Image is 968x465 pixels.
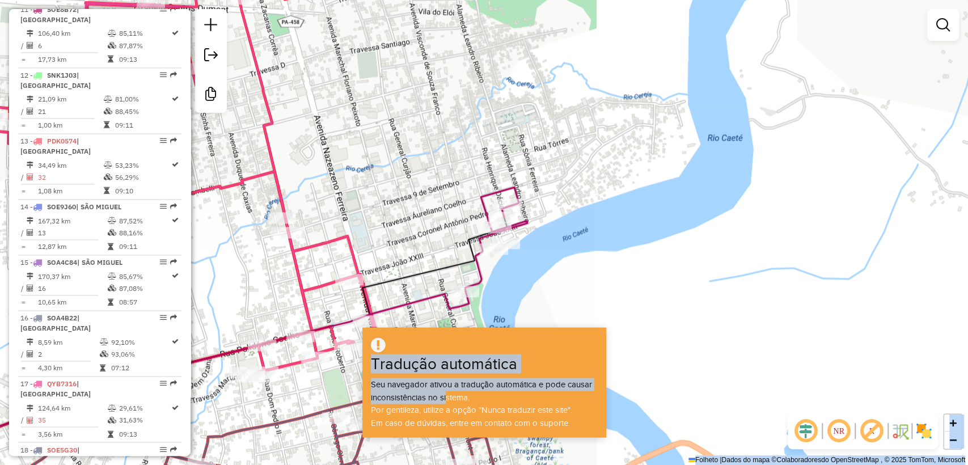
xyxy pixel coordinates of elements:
font: SNK1J03 [47,71,77,79]
font: 18 - [20,445,33,454]
font: 8,59 km [38,338,62,346]
font: 124,64 km [38,404,70,412]
i: Rota otimizada [172,161,179,168]
a: Nova sessão e pesquisa [200,14,222,39]
font: 17,73 km [38,55,66,64]
font: 88,45% [115,107,139,116]
font: 10,65 km [38,298,66,306]
i: Total de Atividades [27,350,33,357]
font: 93,06% [111,350,135,358]
img: Fluxo de ruas [891,422,909,440]
i: Rota otimizada [172,217,179,223]
font: 88,16% [119,229,143,237]
i: Tempo total em rota [104,121,109,128]
i: % de utilização da cubagem [104,108,112,115]
font: SOE5G30 [47,445,77,454]
font: 09:11 [115,121,133,129]
em: Opções [160,6,167,12]
font: 21 [38,107,46,116]
i: Tempo total em rota [108,430,113,437]
font: Por gentileza, utilize a opção "Nunca traduzir este site". [371,405,572,414]
font: 87,52% [119,216,143,225]
font: 85,11% [119,29,143,37]
font: 4,30 km [38,363,62,372]
i: Rota otimizada [172,272,179,279]
font: 09:11 [119,242,137,251]
i: % de utilização do peso [104,96,112,103]
font: 1,08 km [38,187,62,195]
font: / [21,416,24,424]
i: Rota otimizada [172,95,179,102]
em: Opções [160,203,167,210]
em: Opções [160,314,167,321]
i: Total de Atividades [27,285,33,291]
a: Criar modelo [200,83,222,108]
font: = [22,429,26,438]
em: Rota exportada [170,203,177,210]
em: Rota exportada [170,6,177,12]
em: Rota exportada [170,446,177,453]
font: 6 [38,41,42,50]
font: / [21,107,24,116]
i: Total de Atividades [27,42,33,49]
font: / [21,284,24,293]
font: 85,67% [119,272,143,281]
font: 15 - [20,258,33,267]
font: | SÃO MIGUEL [77,258,122,267]
img: Exibir/Ocultar setores [915,422,933,440]
font: SOE9J60 [47,202,76,211]
font: 09:10 [115,187,133,195]
a: Folheto [688,456,718,464]
font: Seu navegador ativou a tradução automática e pode causar inconsistências no sistema. [371,379,592,401]
font: | [GEOGRAPHIC_DATA] [20,5,91,24]
i: Distância Total [27,162,33,168]
i: Rota otimizada [172,29,179,36]
i: % de utilização da cubagem [108,416,116,423]
font: 12,87 km [38,242,66,251]
font: | [GEOGRAPHIC_DATA] [20,71,91,90]
i: % de utilização do peso [100,339,108,345]
i: % de utilização da cubagem [108,285,116,291]
font: 13 [38,229,46,237]
font: Dados do mapa © [721,456,776,464]
i: Total de Atividades [27,229,33,236]
font: 3,56 km [38,429,62,438]
font: Folheto [695,456,718,464]
i: Distância Total [27,273,33,280]
font: 2 [38,350,42,358]
i: Distância Total [27,217,33,224]
em: Opções [160,71,167,78]
i: % de utilização do peso [104,162,112,168]
font: SOE8B72 [47,5,77,14]
font: 08:57 [119,298,137,306]
i: Rota otimizada [172,338,179,345]
i: % de utilização do peso [108,273,116,280]
font: / [21,229,24,237]
font: = [22,298,26,306]
i: % de utilização da cubagem [108,42,116,49]
font: 53,23% [115,160,139,169]
font: = [22,55,26,64]
font: 56,29% [115,173,139,181]
em: Rota exportada [170,71,177,78]
font: Tradução automática [371,355,517,373]
font: − [949,433,957,447]
font: 07:12 [111,363,129,372]
font: 87,87% [119,41,143,50]
em: Opções [160,137,167,144]
i: Distância Total [27,96,33,103]
font: 31,63% [119,416,143,424]
em: Rota exportada [170,314,177,321]
span: Deslocamento ocular [792,417,819,445]
font: 21,09 km [38,95,66,103]
i: % de utilização do peso [108,30,116,37]
font: SOA4B22 [47,314,77,322]
i: Rota otimizada [172,404,179,411]
i: Tempo total em rota [108,56,113,62]
i: Distância Total [27,339,33,345]
font: = [22,121,26,129]
font: 81,00% [115,95,139,103]
font: 170,37 km [38,272,70,281]
i: Tempo total em rota [108,299,113,306]
i: % de utilização da cubagem [100,350,108,357]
